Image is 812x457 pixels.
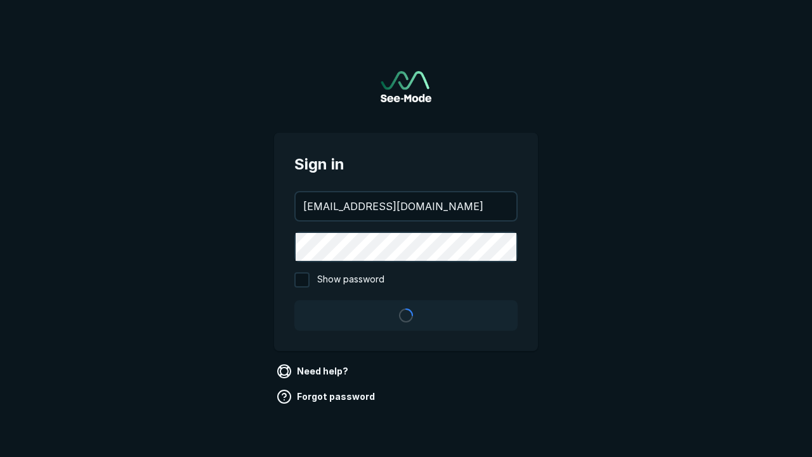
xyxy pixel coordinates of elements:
input: your@email.com [296,192,516,220]
a: Forgot password [274,387,380,407]
span: Sign in [294,153,518,176]
span: Show password [317,272,384,288]
img: See-Mode Logo [381,71,431,102]
a: Go to sign in [381,71,431,102]
a: Need help? [274,361,353,381]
